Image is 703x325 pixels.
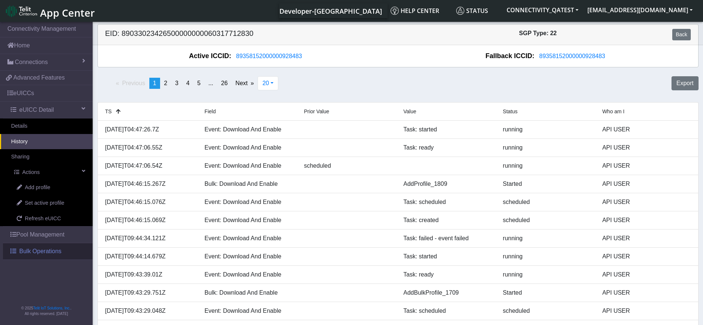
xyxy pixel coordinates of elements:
a: Your current platform instance [279,3,382,18]
span: ... [208,80,213,86]
div: Bulk: Download And Enable [199,288,298,297]
span: Fallback ICCID: [485,51,534,61]
button: 89358152000000928483 [534,51,610,61]
div: [DATE]T04:47:06.54Z [100,161,199,170]
div: API USER [597,288,696,297]
span: Advanced Features [13,73,65,82]
div: API USER [597,216,696,225]
span: 20 [262,80,269,86]
span: 2 [164,80,168,86]
div: API USER [597,143,696,152]
span: Prior Value [304,108,329,114]
span: SGP Type: 22 [519,30,557,36]
div: [DATE]T04:47:06.55Z [100,143,199,152]
a: Set active profile [6,195,93,211]
span: Status [456,7,488,15]
span: Previous [122,80,145,86]
span: Who am I [602,108,624,114]
div: running [497,270,597,279]
button: 89358152000000928483 [231,51,307,61]
img: logo-telit-cinterion-gw-new.png [6,5,37,17]
span: 26 [221,80,228,86]
div: running [497,161,597,170]
div: API USER [597,161,696,170]
div: scheduled [497,216,597,225]
div: Started [497,288,597,297]
a: Help center [388,3,453,18]
span: Connections [15,58,48,67]
span: 4 [186,80,189,86]
button: [EMAIL_ADDRESS][DOMAIN_NAME] [583,3,697,17]
span: 3 [175,80,178,86]
span: Actions [22,168,40,177]
div: scheduled [298,161,398,170]
span: 89358152000000928483 [236,53,302,59]
span: App Center [40,6,95,20]
div: Task: ready [398,143,497,152]
img: knowledge.svg [391,7,399,15]
div: [DATE]T04:46:15.069Z [100,216,199,225]
div: [DATE]T04:46:15.076Z [100,198,199,207]
span: 1 [153,80,156,86]
span: 89358152000000928483 [539,53,605,59]
div: [DATE]T09:43:29.048Z [100,306,199,315]
div: AddBulkProfile_1709 [398,288,497,297]
span: Active ICCID: [189,51,231,61]
div: running [497,143,597,152]
span: Help center [391,7,439,15]
div: Event: Download And Enable [199,270,298,279]
span: Refresh eUICC [25,215,61,223]
span: TS [105,108,112,114]
div: Task: started [398,125,497,134]
a: Bulk Operations [3,243,93,259]
div: API USER [597,252,696,261]
div: Task: started [398,252,497,261]
a: Pool Management [3,227,93,243]
div: running [497,252,597,261]
a: Next page [232,78,258,89]
a: Status [453,3,502,18]
button: Export [672,76,698,90]
div: Task: failed - event failed [398,234,497,243]
span: Value [403,108,416,114]
span: 5 [197,80,200,86]
div: Event: Download And Enable [199,143,298,152]
div: Event: Download And Enable [199,234,298,243]
div: Task: scheduled [398,306,497,315]
div: API USER [597,198,696,207]
div: scheduled [497,306,597,315]
span: Add profile [25,184,50,192]
div: [DATE]T04:46:15.267Z [100,180,199,188]
a: Actions [3,165,93,180]
div: Bulk: Download And Enable [199,180,298,188]
a: eUICC Detail [3,102,93,118]
ul: Pagination [97,78,258,89]
div: running [497,125,597,134]
img: status.svg [456,7,464,15]
div: Task: created [398,216,497,225]
div: [DATE]T09:43:39.01Z [100,270,199,279]
div: [DATE]T09:43:29.751Z [100,288,199,297]
div: Event: Download And Enable [199,161,298,170]
div: API USER [597,234,696,243]
span: Field [205,108,216,114]
div: API USER [597,306,696,315]
a: Add profile [6,180,93,195]
span: Set active profile [25,199,64,207]
div: API USER [597,125,696,134]
span: Developer-[GEOGRAPHIC_DATA] [279,7,382,16]
div: [DATE]T09:44:34.121Z [100,234,199,243]
div: [DATE]T04:47:26.7Z [100,125,199,134]
div: [DATE]T09:44:14.679Z [100,252,199,261]
div: Event: Download And Enable [199,252,298,261]
div: Task: ready [398,270,497,279]
a: Refresh eUICC [6,211,93,227]
div: scheduled [497,198,597,207]
button: 20 [258,76,278,90]
div: Task: scheduled [398,198,497,207]
a: App Center [6,3,94,19]
div: Event: Download And Enable [199,216,298,225]
div: Event: Download And Enable [199,198,298,207]
div: running [497,234,597,243]
a: Back [672,29,690,40]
